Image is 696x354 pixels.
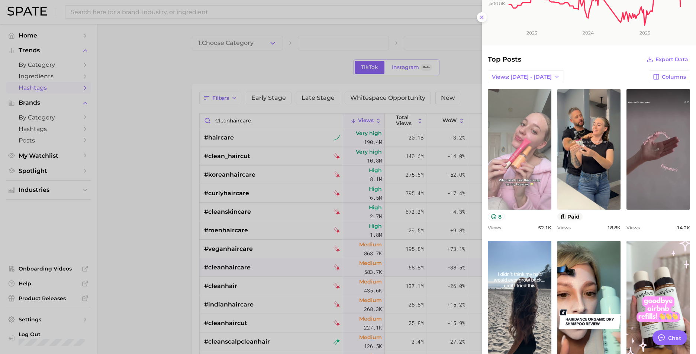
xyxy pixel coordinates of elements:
[645,54,690,65] button: Export Data
[488,225,501,230] span: Views
[626,225,640,230] span: Views
[489,1,505,6] tspan: 400.0k
[677,225,690,230] span: 14.2k
[488,54,521,65] span: Top Posts
[639,30,650,36] tspan: 2025
[557,213,583,220] button: paid
[583,30,594,36] tspan: 2024
[538,225,551,230] span: 52.1k
[526,30,537,36] tspan: 2023
[557,225,571,230] span: Views
[662,74,686,80] span: Columns
[492,74,552,80] span: Views: [DATE] - [DATE]
[655,56,688,63] span: Export Data
[607,225,621,230] span: 18.8k
[488,213,505,220] button: 8
[488,71,564,83] button: Views: [DATE] - [DATE]
[649,71,690,83] button: Columns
